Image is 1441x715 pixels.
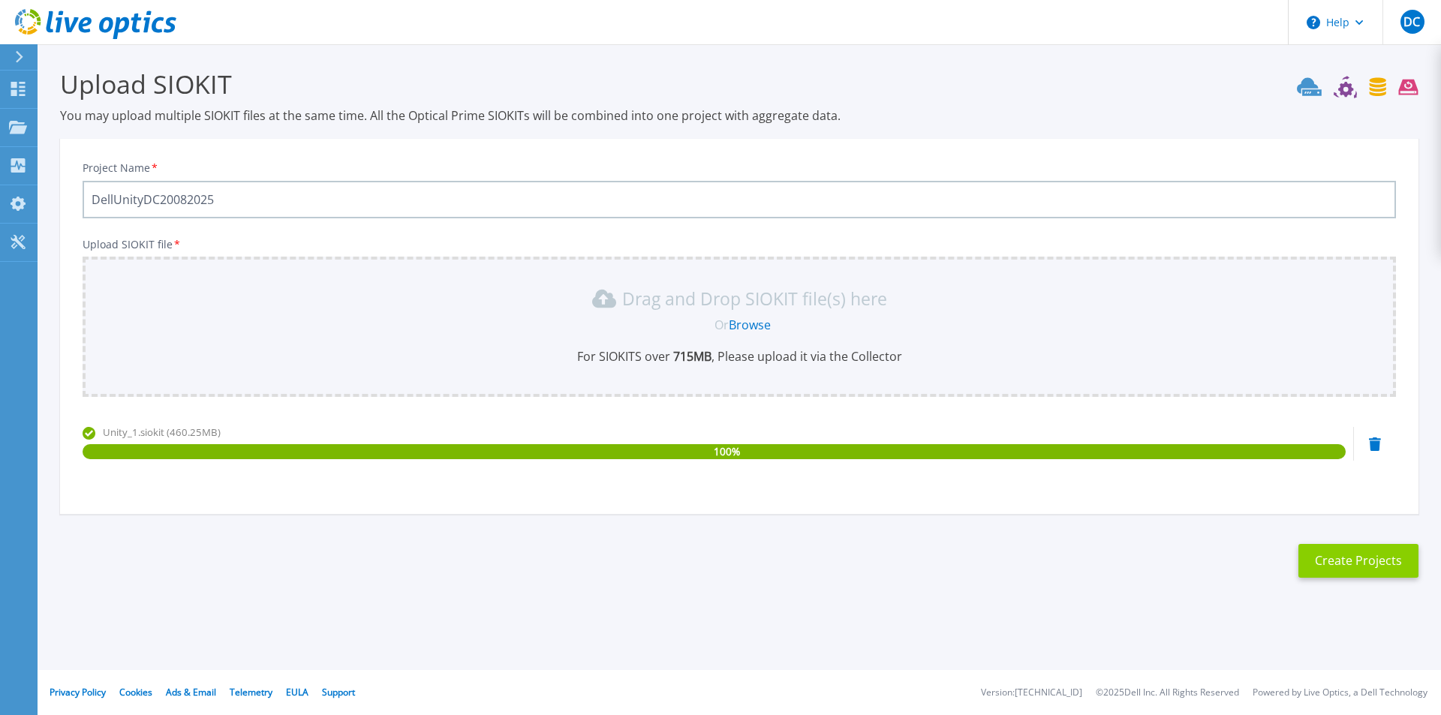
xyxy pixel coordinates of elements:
[60,107,1418,124] p: You may upload multiple SIOKIT files at the same time. All the Optical Prime SIOKITs will be comb...
[981,688,1082,698] li: Version: [TECHNICAL_ID]
[50,686,106,698] a: Privacy Policy
[92,287,1387,365] div: Drag and Drop SIOKIT file(s) here OrBrowseFor SIOKITS over 715MB, Please upload it via the Collector
[103,425,221,439] span: Unity_1.siokit (460.25MB)
[714,444,740,459] span: 100 %
[60,67,1418,101] h3: Upload SIOKIT
[670,348,711,365] b: 715 MB
[83,239,1396,251] p: Upload SIOKIT file
[1253,688,1427,698] li: Powered by Live Optics, a Dell Technology
[1403,16,1420,28] span: DC
[1096,688,1239,698] li: © 2025 Dell Inc. All Rights Reserved
[119,686,152,698] a: Cookies
[286,686,308,698] a: EULA
[92,348,1387,365] p: For SIOKITS over , Please upload it via the Collector
[166,686,216,698] a: Ads & Email
[83,163,159,173] label: Project Name
[729,317,771,333] a: Browse
[83,181,1396,218] input: Enter Project Name
[622,291,887,306] p: Drag and Drop SIOKIT file(s) here
[714,317,729,333] span: Or
[230,686,272,698] a: Telemetry
[322,686,355,698] a: Support
[1298,544,1418,578] button: Create Projects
